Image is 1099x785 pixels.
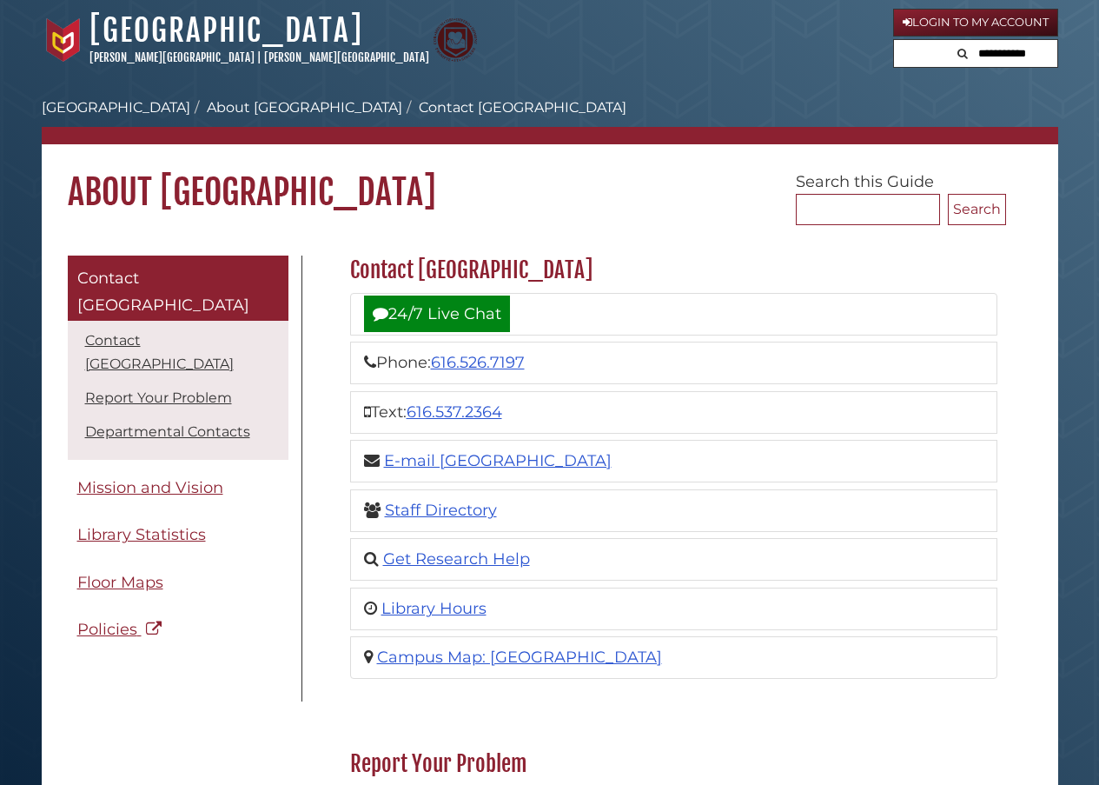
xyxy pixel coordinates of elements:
h2: Contact [GEOGRAPHIC_DATA] [341,256,1006,284]
h1: About [GEOGRAPHIC_DATA] [42,144,1058,214]
a: Mission and Vision [68,469,288,508]
a: Policies [68,610,288,649]
button: Search [948,194,1006,225]
nav: breadcrumb [42,97,1058,144]
img: Calvin Theological Seminary [434,18,477,62]
a: Campus Map: [GEOGRAPHIC_DATA] [377,648,662,667]
button: Search [952,40,973,63]
li: Contact [GEOGRAPHIC_DATA] [402,97,626,118]
span: Contact [GEOGRAPHIC_DATA] [77,269,249,316]
li: Text: [350,391,997,434]
a: Floor Maps [68,563,288,602]
a: Departmental Contacts [85,423,250,440]
img: Calvin University [42,18,85,62]
span: Policies [77,620,137,639]
a: Contact [GEOGRAPHIC_DATA] [85,332,234,372]
i: Search [957,48,968,59]
a: Library Hours [381,599,487,618]
a: 616.526.7197 [431,353,525,372]
a: [GEOGRAPHIC_DATA] [89,11,363,50]
span: Library Statistics [77,525,206,544]
div: Guide Pages [68,256,288,658]
a: Staff Directory [385,501,497,520]
span: Mission and Vision [77,478,223,497]
a: Report Your Problem [85,389,232,406]
a: [PERSON_NAME][GEOGRAPHIC_DATA] [89,50,255,64]
a: [PERSON_NAME][GEOGRAPHIC_DATA] [264,50,429,64]
a: About [GEOGRAPHIC_DATA] [207,99,402,116]
li: Phone: [350,342,997,384]
a: Get Research Help [383,549,530,569]
a: Library Statistics [68,516,288,555]
a: 616.537.2364 [407,402,502,422]
h2: Report Your Problem [341,750,1006,778]
a: Contact [GEOGRAPHIC_DATA] [68,256,288,321]
a: 24/7 Live Chat [364,296,510,332]
span: | [257,50,262,64]
a: [GEOGRAPHIC_DATA] [42,99,190,116]
a: E-mail [GEOGRAPHIC_DATA] [384,451,612,470]
a: Login to My Account [893,9,1058,37]
span: Floor Maps [77,573,163,592]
